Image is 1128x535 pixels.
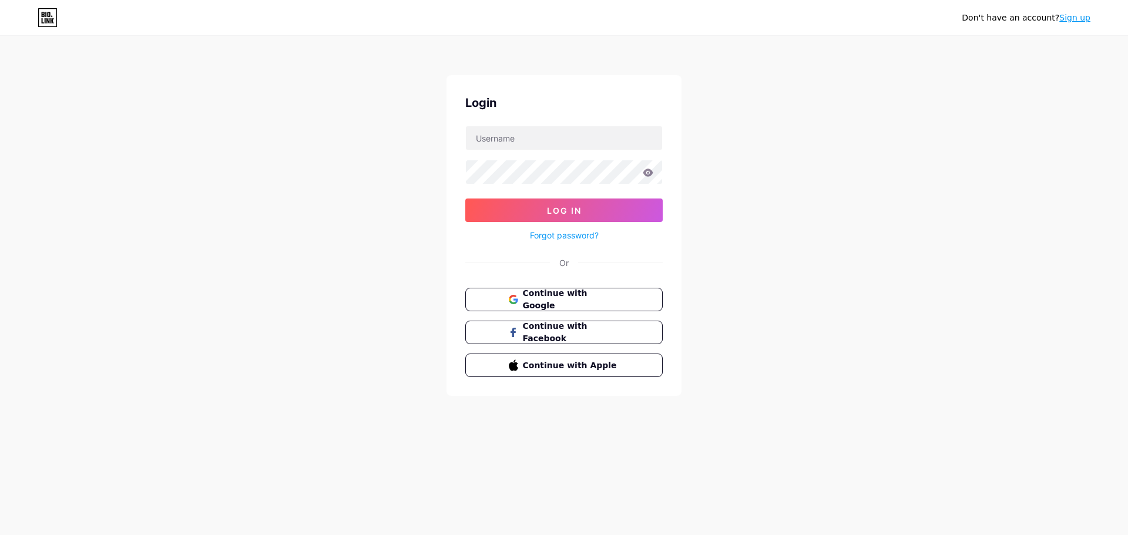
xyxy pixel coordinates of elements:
[547,206,582,216] span: Log In
[465,321,663,344] button: Continue with Facebook
[962,12,1090,24] div: Don't have an account?
[465,198,663,222] button: Log In
[466,126,662,150] input: Username
[559,257,569,269] div: Or
[465,94,663,112] div: Login
[465,354,663,377] button: Continue with Apple
[523,287,620,312] span: Continue with Google
[523,320,620,345] span: Continue with Facebook
[523,359,620,372] span: Continue with Apple
[1059,13,1090,22] a: Sign up
[465,288,663,311] button: Continue with Google
[530,229,599,241] a: Forgot password?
